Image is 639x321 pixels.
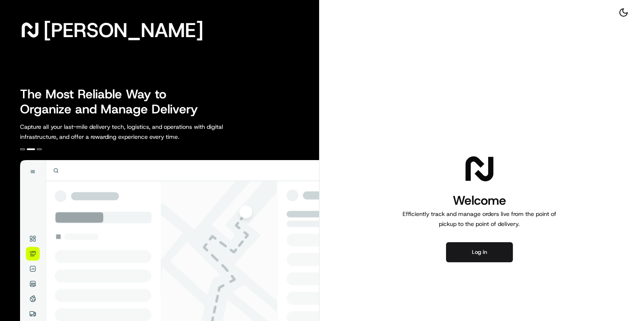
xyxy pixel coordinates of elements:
[20,122,261,142] p: Capture all your last-mile delivery tech, logistics, and operations with digital infrastructure, ...
[43,22,203,38] span: [PERSON_NAME]
[20,87,207,117] h2: The Most Reliable Way to Organize and Manage Delivery
[399,209,560,229] p: Efficiently track and manage orders live from the point of pickup to the point of delivery.
[399,192,560,209] h1: Welcome
[446,242,513,262] button: Log in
